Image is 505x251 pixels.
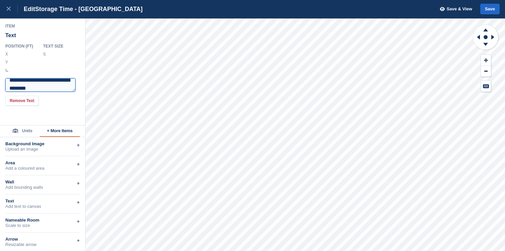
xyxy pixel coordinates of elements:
div: Nameable Room [5,218,80,223]
div: + [77,218,80,226]
button: Save [480,4,500,15]
button: Units [5,125,40,137]
div: Arrow [5,237,80,242]
div: Edit Storage Time - [GEOGRAPHIC_DATA] [18,5,143,13]
div: + [77,141,80,149]
div: Position ( FT ) [5,44,38,49]
div: Background Image [5,141,80,147]
div: Wall [5,179,80,185]
label: X [5,52,9,57]
button: Remove Text [5,96,39,106]
div: WallAdd bounding walls+ [5,175,80,194]
button: + More Items [40,125,80,137]
div: Text [5,29,80,41]
div: AreaAdd a coloured area+ [5,156,80,175]
div: + [77,198,80,206]
div: Text Size [43,44,72,49]
div: Add text to canvas [5,204,80,209]
img: angle-icn.0ed2eb85.svg [6,69,8,72]
div: Item [5,23,80,29]
button: Keyboard Shortcuts [481,81,491,92]
div: + [77,237,80,245]
div: Nameable RoomScale to size+ [5,214,80,233]
label: S [43,52,46,57]
div: + [77,179,80,187]
div: + [77,160,80,168]
div: Background ImageUpload an image+ [5,137,80,156]
div: Resizable arrow [5,242,80,247]
button: Zoom Out [481,66,491,77]
div: Text [5,198,80,204]
div: Add a coloured area [5,166,80,171]
button: Zoom In [481,55,491,66]
div: Scale to size [5,223,80,228]
div: TextAdd text to canvas+ [5,194,80,214]
div: Area [5,160,80,166]
span: Save & View [447,6,472,12]
label: Y [5,60,9,65]
button: Save & View [436,4,472,15]
div: Upload an image [5,147,80,152]
div: Add bounding walls [5,185,80,190]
